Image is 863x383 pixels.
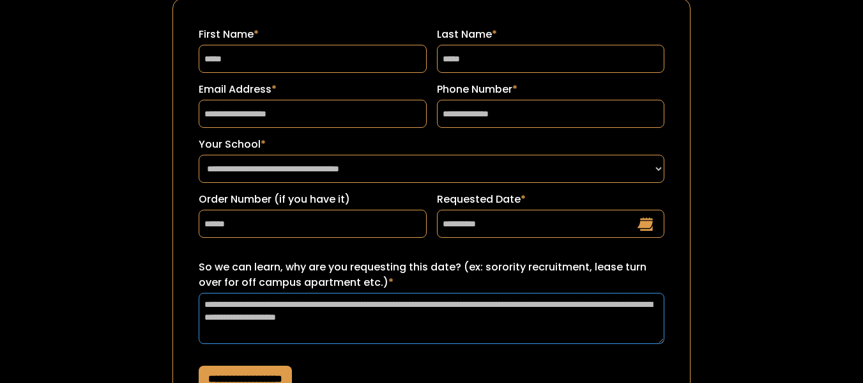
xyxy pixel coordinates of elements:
label: Your School [199,137,664,152]
label: Requested Date [437,192,664,207]
label: Phone Number [437,82,664,97]
label: Last Name [437,27,664,42]
label: First Name [199,27,426,42]
label: So we can learn, why are you requesting this date? (ex: sorority recruitment, lease turn over for... [199,260,664,290]
label: Order Number (if you have it) [199,192,426,207]
label: Email Address [199,82,426,97]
